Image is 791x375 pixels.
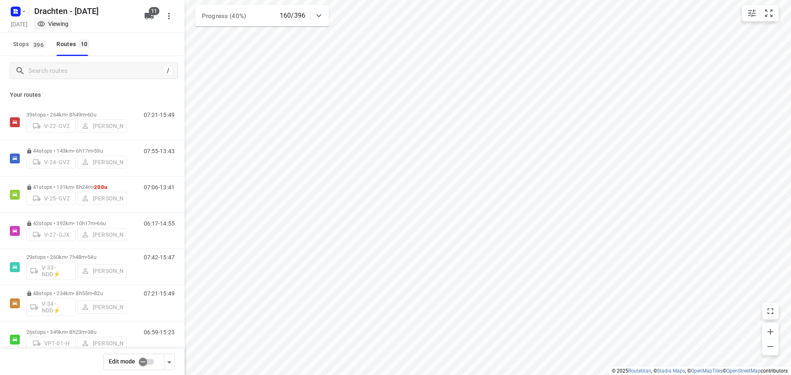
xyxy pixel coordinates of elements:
div: Routes [56,39,92,49]
p: 07:06-13:41 [144,184,175,191]
p: 48 stops • 234km • 8h55m [26,290,127,296]
p: 07:42-15:47 [144,254,175,261]
span: • [86,112,87,118]
input: Search routes [28,65,164,77]
div: / [164,66,173,75]
p: 39 stops • 264km • 8h49m [26,112,127,118]
span: 10 [79,40,90,48]
p: 42 stops • 392km • 10h17m [26,220,127,226]
a: Stadia Maps [657,368,685,374]
span: • [86,254,87,260]
span: • [92,290,94,296]
p: 160/396 [280,11,305,21]
span: 396 [31,40,46,49]
button: More [161,8,177,24]
span: 66u [97,220,105,226]
div: Driver app settings [164,356,174,367]
span: Progress (40%) [202,12,246,20]
button: 11 [141,8,157,24]
div: Progress (40%)160/396 [195,5,329,26]
p: 06:17-14:55 [144,220,175,227]
span: 11 [149,7,159,15]
p: 41 stops • 131km • 8h24m [26,184,127,190]
span: Stops [13,39,48,49]
button: Map settings [744,5,760,21]
p: 44 stops • 143km • 6h17m [26,148,127,154]
li: © 2025 , © , © © contributors [612,368,788,374]
p: 29 stops • 260km • 7h48m [26,254,127,260]
span: • [92,148,94,154]
a: OpenMapTiles [691,368,723,374]
p: 07:55-13:43 [144,148,175,154]
span: 82u [94,290,103,296]
span: 200u [94,184,107,190]
span: 59u [94,148,103,154]
button: Fit zoom [761,5,777,21]
p: 06:59-15:23 [144,329,175,335]
p: 07:21-15:49 [144,290,175,297]
a: Routetitan [628,368,651,374]
span: Edit mode [109,358,135,365]
div: small contained button group [742,5,779,21]
p: 07:21-15:49 [144,112,175,118]
p: Your routes [10,91,175,99]
div: You are currently in view mode. To make any changes, go to edit project. [37,20,68,28]
a: OpenStreetMap [726,368,761,374]
span: 38u [87,329,96,335]
span: • [95,220,97,226]
p: 26 stops • 349km • 8h23m [26,329,127,335]
span: 60u [87,112,96,118]
span: 54u [87,254,96,260]
span: • [92,184,94,190]
span: • [86,329,87,335]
